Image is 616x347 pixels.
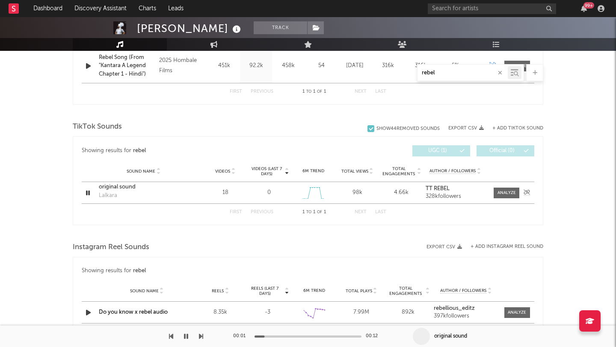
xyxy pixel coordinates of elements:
[73,122,122,132] span: TikTok Sounds
[205,188,245,197] div: 18
[387,308,430,317] div: 892k
[346,288,372,294] span: Total Plays
[341,62,369,70] div: [DATE]
[290,207,338,218] div: 1 1 1
[137,21,243,35] div: [PERSON_NAME]
[99,183,188,191] a: original sound
[366,331,383,341] div: 00:12
[251,89,273,94] button: Previous
[440,288,486,294] span: Author / Followers
[434,306,498,312] a: rebellious_editz
[215,169,230,174] span: Videos
[426,186,450,191] strong: TT REBEL
[412,145,470,156] button: UGC(1)
[254,21,307,34] button: Track
[246,308,289,317] div: -3
[426,244,462,250] button: Export CSV
[249,166,284,176] span: Videos (last 7 days)
[376,126,440,132] div: Show 44 Removed Sounds
[434,313,498,319] div: 397k followers
[306,90,311,94] span: to
[306,62,336,70] div: 54
[99,53,155,79] a: Rebel Song (From "Kantara A Legend Chapter 1 - Hindi")
[581,5,587,12] button: 99+
[448,126,484,131] button: Export CSV
[274,62,302,70] div: 458k
[99,191,117,200] div: Lalkara
[73,242,149,253] span: Instagram Reel Sounds
[429,168,476,174] span: Author / Followers
[293,168,333,174] div: 6M Trend
[355,89,367,94] button: Next
[382,188,421,197] div: 4.66k
[230,89,242,94] button: First
[382,166,416,176] span: Total Engagements
[212,288,224,294] span: Reels
[317,210,322,214] span: of
[133,146,146,156] div: rebel
[428,3,556,14] input: Search for artists
[130,288,159,294] span: Sound Name
[426,186,485,192] a: TT REBEL
[341,169,368,174] span: Total Views
[426,194,485,200] div: 328k followers
[230,210,242,215] button: First
[387,286,425,296] span: Total Engagements
[246,286,284,296] span: Reels (last 7 days)
[317,90,322,94] span: of
[242,62,270,70] div: 92.2k
[484,126,543,131] button: + Add TikTok Sound
[482,148,521,153] span: Official ( 0 )
[338,188,377,197] div: 98k
[373,62,402,70] div: 316k
[434,332,467,340] div: original sound
[434,306,475,311] strong: rebellious_editz
[99,309,168,315] a: Do you know x rebel audio
[462,244,543,249] div: + Add Instagram Reel Sound
[159,56,206,76] div: 2025 Hombale Films
[82,145,308,156] div: Showing results for
[233,331,250,341] div: 00:01
[355,210,367,215] button: Next
[471,244,543,249] button: + Add Instagram Reel Sound
[340,308,383,317] div: 7.99M
[199,308,242,317] div: 8.35k
[375,89,386,94] button: Last
[251,210,273,215] button: Previous
[418,148,457,153] span: UGC ( 1 )
[82,266,534,276] div: Showing results for
[290,87,338,97] div: 1 1 1
[293,288,336,294] div: 6M Trend
[127,169,155,174] span: Sound Name
[439,62,468,70] div: <5%
[583,2,594,9] div: 99 +
[418,70,508,76] input: Search by song name or URL
[267,188,271,197] div: 0
[210,62,238,70] div: 451k
[133,266,146,276] div: rebel
[306,210,311,214] span: to
[477,145,534,156] button: Official(0)
[375,210,386,215] button: Last
[406,62,435,70] div: 316k
[492,126,543,131] button: + Add TikTok Sound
